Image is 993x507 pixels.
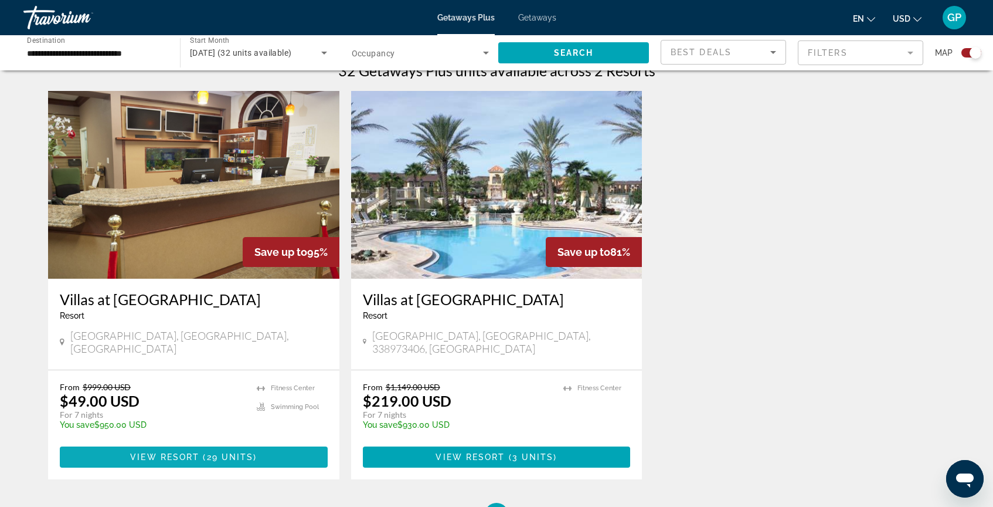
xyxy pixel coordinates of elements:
[577,384,621,392] span: Fitness Center
[947,12,961,23] span: GP
[554,48,594,58] span: Search
[130,452,199,462] span: View Resort
[60,382,80,392] span: From
[853,14,864,23] span: en
[363,410,552,420] p: For 7 nights
[798,40,923,66] button: Filter
[271,403,319,411] span: Swimming Pool
[199,452,257,462] span: ( )
[363,290,631,308] a: Villas at [GEOGRAPHIC_DATA]
[363,447,631,468] button: View Resort(3 units)
[436,452,505,462] span: View Resort
[363,420,397,430] span: You save
[338,62,655,79] h1: 32 Getaways Plus units available across 2 Resorts
[939,5,970,30] button: User Menu
[893,14,910,23] span: USD
[60,420,94,430] span: You save
[372,329,630,355] span: [GEOGRAPHIC_DATA], [GEOGRAPHIC_DATA], 338973406, [GEOGRAPHIC_DATA]
[853,10,875,27] button: Change language
[60,392,140,410] p: $49.00 USD
[27,36,65,44] span: Destination
[70,329,328,355] span: [GEOGRAPHIC_DATA], [GEOGRAPHIC_DATA], [GEOGRAPHIC_DATA]
[60,447,328,468] button: View Resort(29 units)
[893,10,921,27] button: Change currency
[190,48,292,58] span: [DATE] (32 units available)
[671,48,732,57] span: Best Deals
[363,420,552,430] p: $930.00 USD
[60,311,84,320] span: Resort
[363,311,387,320] span: Resort
[352,49,395,58] span: Occupancy
[60,420,245,430] p: $950.00 USD
[498,42,649,63] button: Search
[190,36,229,45] span: Start Month
[437,13,495,22] a: Getaways Plus
[351,91,642,279] img: ii_vrp1.jpg
[557,246,610,258] span: Save up to
[243,237,339,267] div: 95%
[207,452,254,462] span: 29 units
[254,246,307,258] span: Save up to
[83,382,131,392] span: $999.00 USD
[363,392,451,410] p: $219.00 USD
[946,460,984,498] iframe: Button to launch messaging window
[60,290,328,308] a: Villas at [GEOGRAPHIC_DATA]
[512,452,554,462] span: 3 units
[546,237,642,267] div: 81%
[363,382,383,392] span: From
[48,91,339,279] img: C594O01X.jpg
[505,452,557,462] span: ( )
[271,384,315,392] span: Fitness Center
[935,45,953,61] span: Map
[671,45,776,59] mat-select: Sort by
[386,382,440,392] span: $1,149.00 USD
[518,13,556,22] a: Getaways
[23,2,141,33] a: Travorium
[60,410,245,420] p: For 7 nights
